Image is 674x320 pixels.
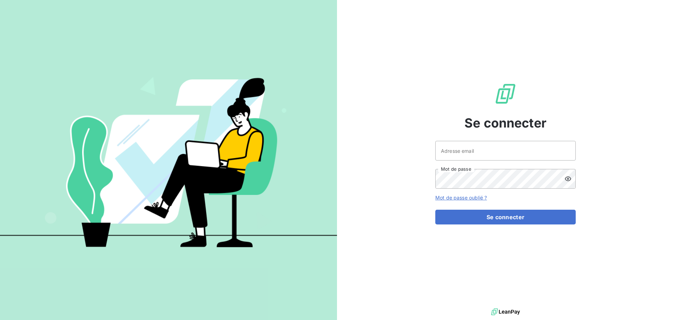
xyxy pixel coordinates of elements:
img: Logo LeanPay [494,83,517,105]
img: logo [491,307,520,317]
input: placeholder [435,141,576,161]
span: Se connecter [464,113,547,132]
a: Mot de passe oublié ? [435,195,487,201]
button: Se connecter [435,210,576,224]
